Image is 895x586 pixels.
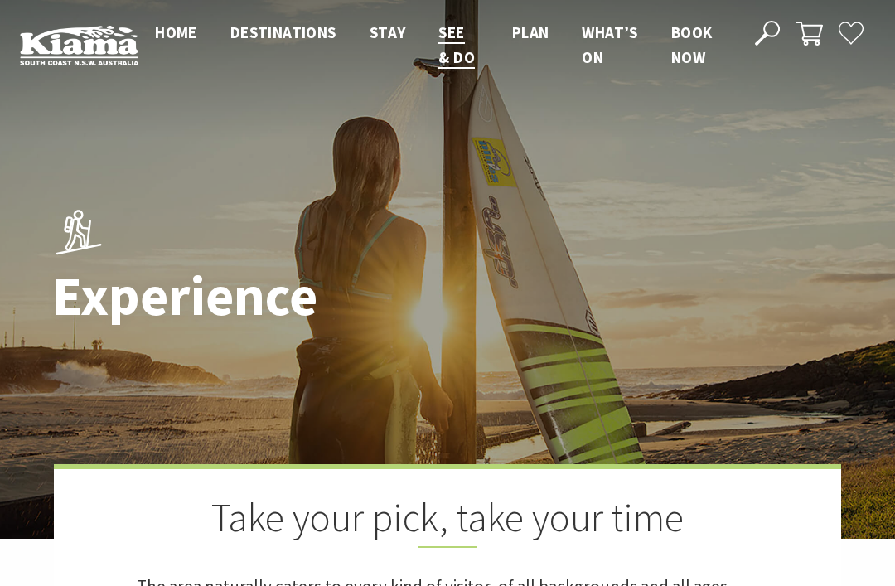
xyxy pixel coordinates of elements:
span: Destinations [230,22,336,42]
span: See & Do [438,22,475,67]
span: Plan [512,22,549,42]
h1: Experience [52,265,520,326]
span: Stay [370,22,406,42]
span: Book now [671,22,713,67]
h2: Take your pick, take your time [137,494,758,548]
nav: Main Menu [138,20,736,70]
img: Kiama Logo [20,25,138,65]
span: Home [155,22,197,42]
span: What’s On [582,22,637,67]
